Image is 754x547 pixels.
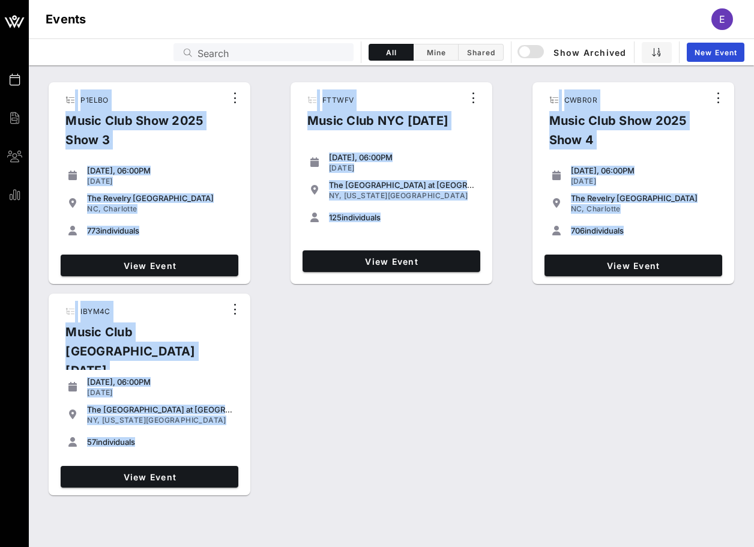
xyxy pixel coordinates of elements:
span: 57 [87,437,96,447]
div: [DATE], 06:00PM [329,153,475,162]
div: The [GEOGRAPHIC_DATA] at [GEOGRAPHIC_DATA] [87,405,234,414]
div: individuals [87,437,234,447]
span: 706 [571,226,585,235]
button: Mine [414,44,459,61]
span: All [376,48,406,57]
div: Music Club [GEOGRAPHIC_DATA] [DATE] [56,322,225,390]
span: P1ELBO [80,95,108,104]
span: 125 [329,213,342,222]
span: View Event [65,472,234,482]
h1: Events [46,10,86,29]
div: Music Club NYC [DATE] [298,111,458,140]
div: individuals [571,226,717,235]
div: [DATE] [329,163,475,173]
span: View Event [549,261,717,271]
span: View Event [65,261,234,271]
div: individuals [87,226,234,235]
div: [DATE] [87,388,234,397]
a: New Event [687,43,744,62]
span: New Event [694,48,737,57]
div: [DATE], 06:00PM [87,377,234,387]
span: E [719,13,725,25]
span: Charlotte [103,204,137,213]
span: NY, [87,416,100,425]
span: FTTWFV [322,95,354,104]
span: Shared [466,48,496,57]
span: NC, [87,204,101,213]
button: Show Archived [519,41,627,63]
span: [US_STATE][GEOGRAPHIC_DATA] [102,416,226,425]
div: Music Club Show 2025 Show 4 [540,111,709,159]
div: individuals [329,213,475,222]
span: NC, [571,204,585,213]
span: Mine [421,48,451,57]
div: The Revelry [GEOGRAPHIC_DATA] [87,193,234,203]
span: NY, [329,191,342,200]
span: Charlotte [587,204,621,213]
button: All [369,44,414,61]
span: IBYM4C [80,307,110,316]
button: Shared [459,44,504,61]
span: View Event [307,256,475,267]
a: View Event [61,255,238,276]
div: Music Club Show 2025 Show 3 [56,111,225,159]
span: [US_STATE][GEOGRAPHIC_DATA] [344,191,468,200]
div: [DATE] [571,177,717,186]
div: [DATE], 06:00PM [87,166,234,175]
span: Show Archived [519,45,626,59]
div: The Revelry [GEOGRAPHIC_DATA] [571,193,717,203]
div: [DATE], 06:00PM [571,166,717,175]
span: CWBR0R [564,95,597,104]
div: E [711,8,733,30]
div: The [GEOGRAPHIC_DATA] at [GEOGRAPHIC_DATA] [329,180,475,190]
span: 773 [87,226,100,235]
a: View Event [61,466,238,488]
a: View Event [303,250,480,272]
div: [DATE] [87,177,234,186]
a: View Event [544,255,722,276]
